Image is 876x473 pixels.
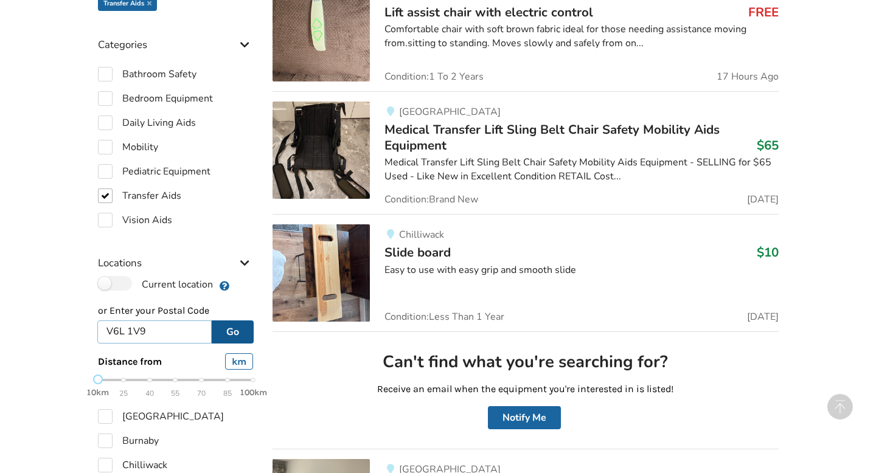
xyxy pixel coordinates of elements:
span: Condition: Brand New [384,195,478,204]
span: 40 [145,387,154,401]
a: transfer aids-slide boardChilliwackSlide board$10Easy to use with easy grip and smooth slideCondi... [273,214,778,331]
span: 55 [171,387,179,401]
div: Comfortable chair with soft brown fabric ideal for those needing assistance moving from.sitting t... [384,22,778,50]
span: 85 [223,387,232,401]
div: Easy to use with easy grip and smooth slide [384,263,778,277]
label: Burnaby [98,433,159,448]
span: 17 Hours Ago [717,72,779,81]
label: Mobility [98,140,158,154]
h3: $10 [757,244,779,260]
span: Lift assist chair with electric control [384,4,593,21]
a: transfer aids-medical transfer lift sling belt chair safety mobility aids equipment[GEOGRAPHIC_DA... [273,91,778,215]
img: transfer aids-medical transfer lift sling belt chair safety mobility aids equipment [273,102,370,199]
div: km [225,353,253,370]
span: [GEOGRAPHIC_DATA] [399,105,501,119]
label: Vision Aids [98,213,172,227]
label: [GEOGRAPHIC_DATA] [98,409,224,424]
span: Slide board [384,244,451,261]
label: Chilliwack [98,458,167,472]
label: Daily Living Aids [98,116,196,130]
span: Condition: Less Than 1 Year [384,312,504,322]
h3: $65 [757,137,779,153]
button: Go [212,320,254,344]
span: Chilliwack [399,228,444,241]
div: Locations [98,232,254,275]
input: Post Code [97,320,212,344]
label: Current location [98,276,213,292]
label: Pediatric Equipment [98,164,210,179]
button: Notify Me [488,406,561,429]
label: Bathroom Safety [98,67,196,81]
p: or Enter your Postal Code [98,304,254,318]
img: transfer aids-slide board [273,224,370,322]
div: Medical Transfer Lift Sling Belt Chair Safety Mobility Aids Equipment - SELLING for $65 Used - Li... [384,156,778,184]
span: Medical Transfer Lift Sling Belt Chair Safety Mobility Aids Equipment [384,121,720,154]
h2: Can't find what you're searching for? [282,351,768,373]
span: Distance from [98,356,162,367]
label: Transfer Aids [98,188,181,203]
span: 70 [197,387,206,401]
strong: 10km [86,387,109,398]
span: [DATE] [747,195,779,204]
p: Receive an email when the equipment you're interested in is listed! [282,382,768,396]
h3: FREE [748,4,779,20]
span: Condition: 1 To 2 Years [384,72,484,81]
span: [DATE] [747,312,779,322]
strong: 100km [240,387,267,398]
div: Categories [98,14,254,57]
span: 25 [119,387,128,401]
label: Bedroom Equipment [98,91,213,106]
